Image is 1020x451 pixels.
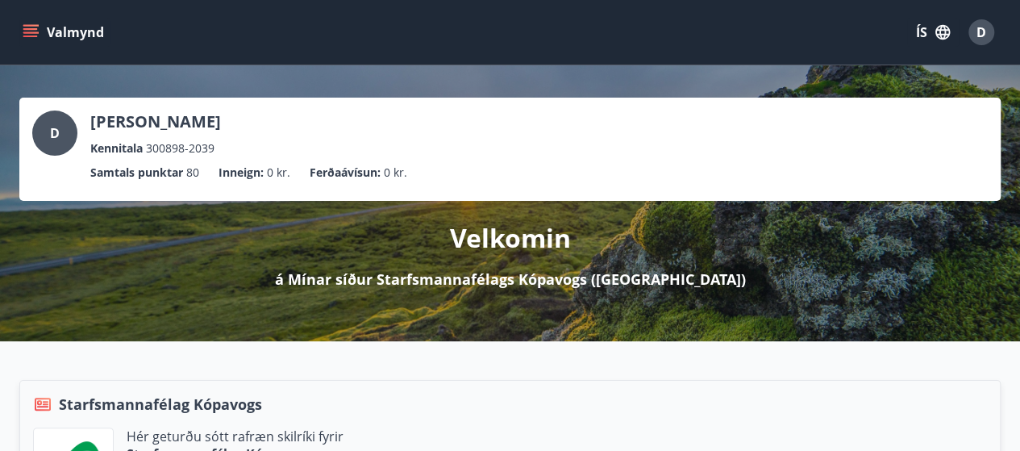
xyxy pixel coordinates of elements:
[90,111,221,133] p: [PERSON_NAME]
[90,164,183,182] p: Samtals punktar
[450,220,571,256] p: Velkomin
[310,164,381,182] p: Ferðaávísun :
[90,140,143,157] p: Kennitala
[146,140,214,157] span: 300898-2039
[219,164,264,182] p: Inneign :
[186,164,199,182] span: 80
[962,13,1001,52] button: D
[59,394,262,415] span: Starfsmannafélag Kópavogs
[127,428,343,445] p: Hér geturðu sótt rafræn skilríki fyrir
[907,18,959,47] button: ÍS
[976,23,986,41] span: D
[384,164,407,182] span: 0 kr.
[50,124,60,142] span: D
[275,269,746,290] p: á Mínar síður Starfsmannafélags Kópavogs ([GEOGRAPHIC_DATA])
[19,18,110,47] button: menu
[267,164,290,182] span: 0 kr.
